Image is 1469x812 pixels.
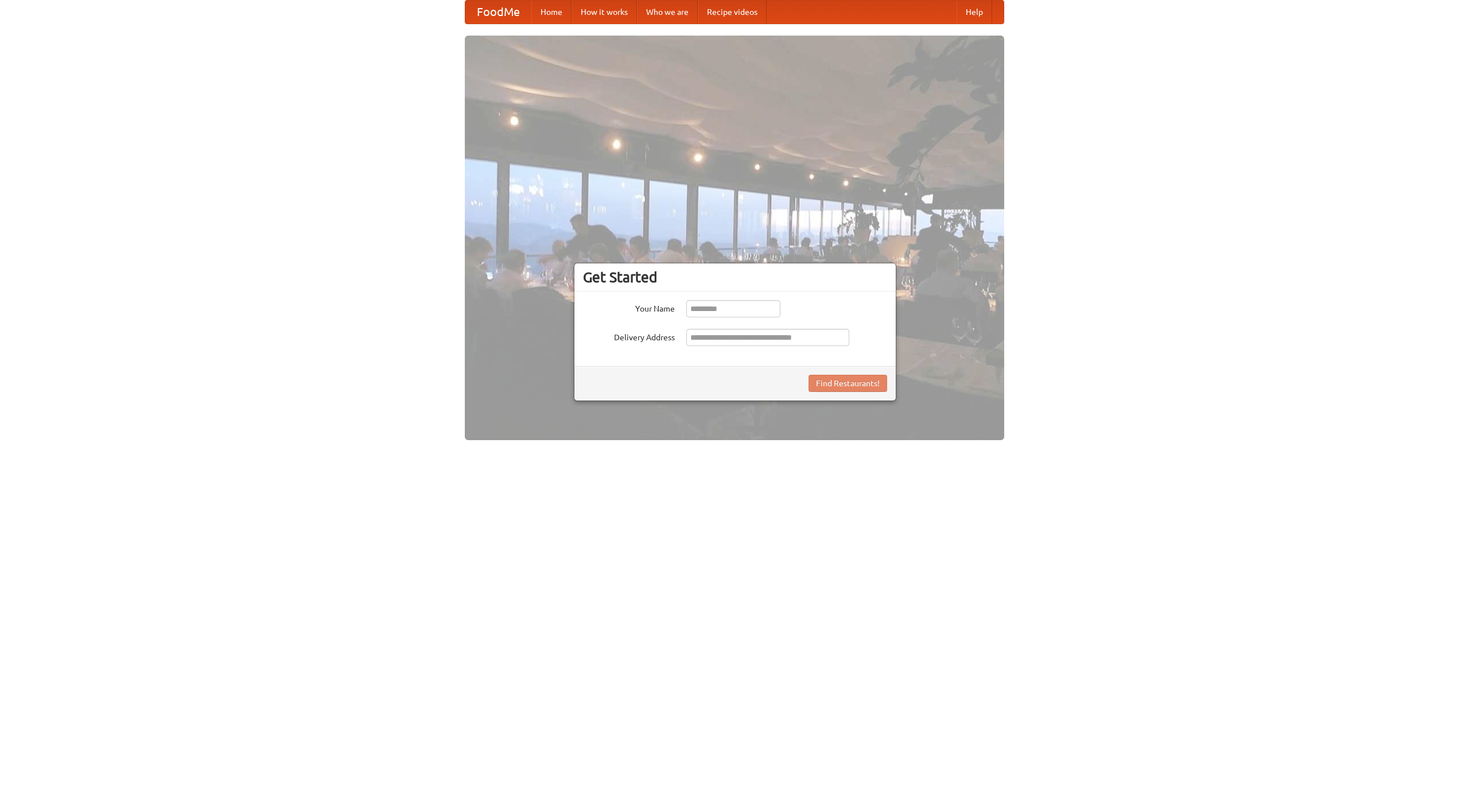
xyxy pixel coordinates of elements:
a: Help [957,1,992,24]
a: Who we are [637,1,698,24]
button: Find Restaurants! [809,375,887,392]
h3: Get Started [583,269,887,286]
a: How it works [572,1,637,24]
label: Delivery Address [583,329,675,343]
label: Your Name [583,300,675,314]
a: Home [531,1,572,24]
a: Recipe videos [698,1,767,24]
a: FoodMe [465,1,531,24]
